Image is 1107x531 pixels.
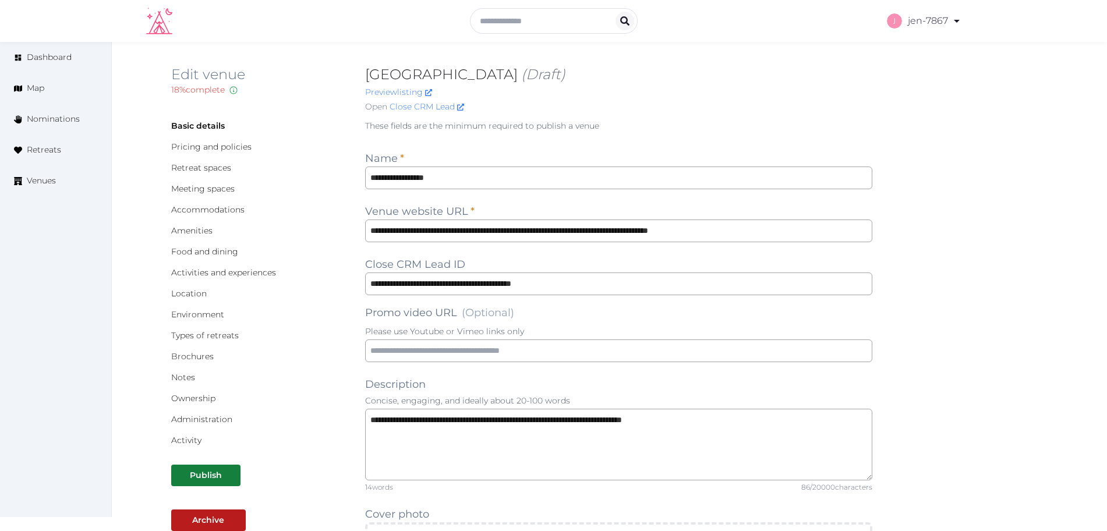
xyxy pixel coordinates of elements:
a: Previewlisting [365,87,432,97]
div: Archive [192,514,224,526]
a: Types of retreats [171,330,239,341]
button: Publish [171,465,241,486]
label: Venue website URL [365,203,475,220]
a: Accommodations [171,204,245,215]
a: Basic details [171,121,225,131]
p: Please use Youtube or Vimeo links only [365,325,873,337]
a: Brochures [171,351,214,362]
a: Notes [171,372,195,383]
h2: [GEOGRAPHIC_DATA] [365,65,873,84]
a: Administration [171,414,232,424]
span: 18 % complete [171,84,225,95]
label: Promo video URL [365,305,514,321]
a: Retreat spaces [171,162,231,173]
span: Retreats [27,144,61,156]
a: Meeting spaces [171,183,235,194]
a: Pricing and policies [171,141,252,152]
a: Food and dining [171,246,238,257]
div: Publish [190,469,222,482]
span: Dashboard [27,51,72,63]
p: These fields are the minimum required to publish a venue [365,120,873,132]
label: Description [365,376,426,392]
a: Ownership [171,393,215,403]
span: Venues [27,175,56,187]
a: Activities and experiences [171,267,276,278]
label: Cover photo [365,506,429,522]
span: Open [365,101,387,113]
span: Map [27,82,44,94]
div: 86 / 20000 characters [801,483,872,492]
a: Environment [171,309,224,320]
button: Archive [171,509,246,531]
a: Location [171,288,207,299]
a: jen-7867 [887,5,961,37]
div: 14 words [365,483,393,492]
h2: Edit venue [171,65,346,84]
label: Name [365,150,404,167]
span: (Optional) [462,306,514,319]
p: Concise, engaging, and ideally about 20-100 words [365,395,873,406]
a: Activity [171,435,201,445]
span: (Draft) [521,66,565,83]
a: Close CRM Lead [390,101,464,113]
span: Nominations [27,113,80,125]
a: Amenities [171,225,213,236]
label: Close CRM Lead ID [365,256,465,272]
